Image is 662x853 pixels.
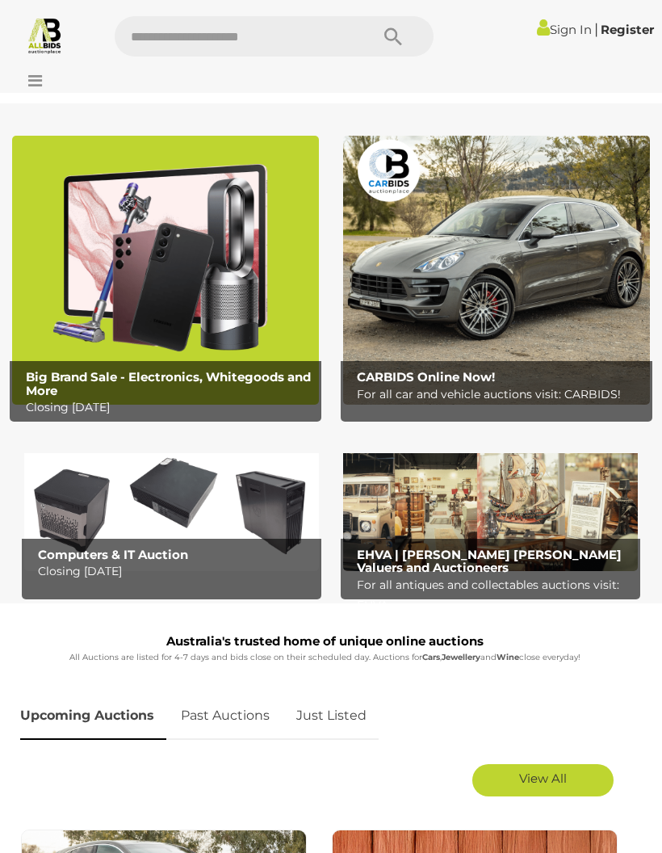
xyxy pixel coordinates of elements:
a: Computers & IT Auction Computers & IT Auction Closing [DATE] [24,437,319,571]
p: All Auctions are listed for 4-7 days and bids close on their scheduled day. Auctions for , and cl... [20,650,630,665]
p: Closing [DATE] [26,397,312,418]
span: | [594,20,598,38]
b: EHVA | [PERSON_NAME] [PERSON_NAME] Valuers and Auctioneers [357,547,622,576]
img: Big Brand Sale - Electronics, Whitegoods and More [12,136,319,405]
a: Sign In [537,22,592,37]
button: Search [353,16,434,57]
b: Computers & IT Auction [38,547,188,562]
a: Just Listed [284,692,379,740]
p: For all antiques and collectables auctions visit: EHVA [357,575,632,616]
strong: Cars [422,652,440,662]
img: Allbids.com.au [26,16,64,54]
img: Computers & IT Auction [24,437,319,571]
strong: Jewellery [442,652,480,662]
a: Big Brand Sale - Electronics, Whitegoods and More Big Brand Sale - Electronics, Whitegoods and Mo... [12,136,319,405]
img: CARBIDS Online Now! [343,136,650,405]
strong: Wine [497,652,519,662]
a: CARBIDS Online Now! CARBIDS Online Now! For all car and vehicle auctions visit: CARBIDS! [343,136,650,405]
a: Past Auctions [169,692,282,740]
a: View All [472,764,614,796]
b: CARBIDS Online Now! [357,369,495,384]
p: For all car and vehicle auctions visit: CARBIDS! [357,384,643,405]
span: View All [519,771,567,786]
img: EHVA | Evans Hastings Valuers and Auctioneers [343,437,638,571]
a: EHVA | Evans Hastings Valuers and Auctioneers EHVA | [PERSON_NAME] [PERSON_NAME] Valuers and Auct... [343,437,638,571]
h1: Australia's trusted home of unique online auctions [20,635,630,649]
b: Big Brand Sale - Electronics, Whitegoods and More [26,369,311,398]
p: Closing [DATE] [38,561,313,582]
a: Upcoming Auctions [20,692,166,740]
a: Register [601,22,654,37]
